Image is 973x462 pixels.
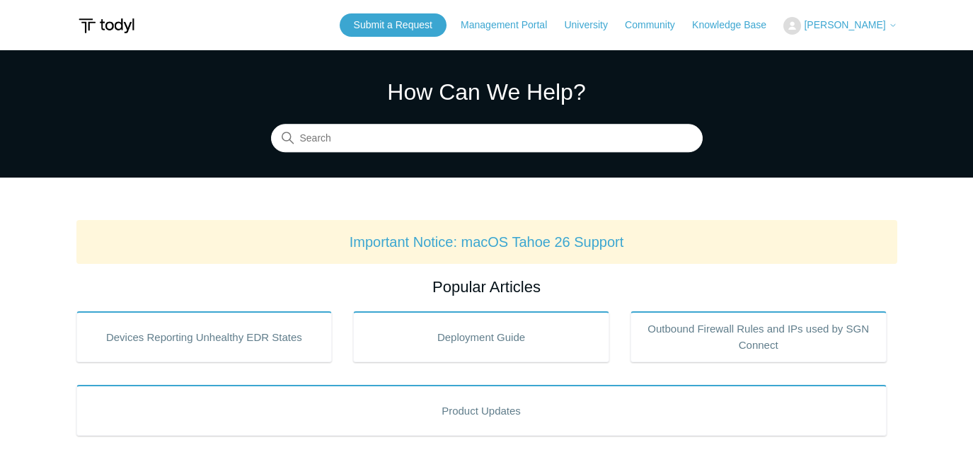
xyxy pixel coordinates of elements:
[631,311,887,362] a: Outbound Firewall Rules and IPs used by SGN Connect
[564,18,621,33] a: University
[804,19,885,30] span: [PERSON_NAME]
[76,13,137,39] img: Todyl Support Center Help Center home page
[350,234,624,250] a: Important Notice: macOS Tahoe 26 Support
[461,18,561,33] a: Management Portal
[76,311,333,362] a: Devices Reporting Unhealthy EDR States
[625,18,689,33] a: Community
[353,311,609,362] a: Deployment Guide
[340,13,447,37] a: Submit a Request
[783,17,897,35] button: [PERSON_NAME]
[76,275,897,299] h2: Popular Articles
[76,385,887,436] a: Product Updates
[271,125,703,153] input: Search
[271,75,703,109] h1: How Can We Help?
[692,18,781,33] a: Knowledge Base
